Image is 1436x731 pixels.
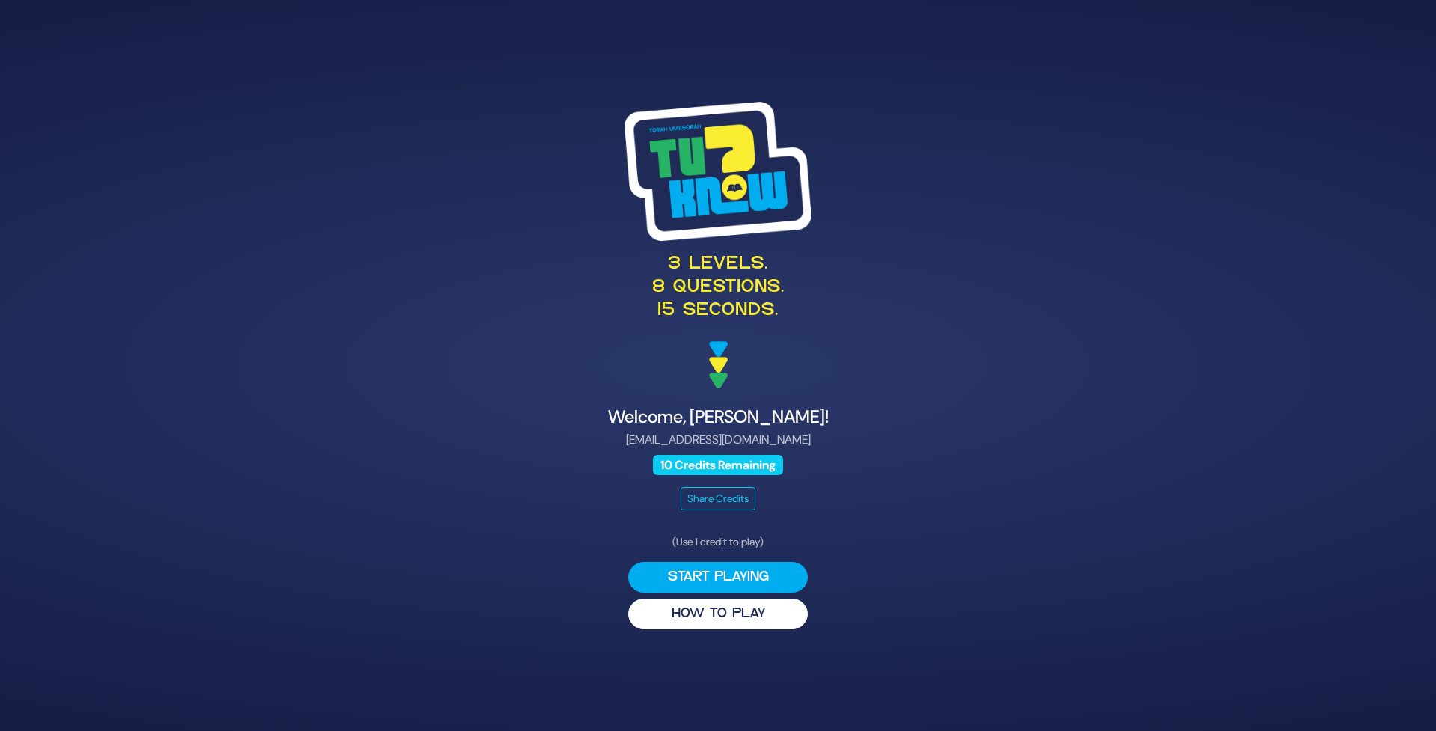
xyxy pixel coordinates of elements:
[628,599,808,629] button: HOW TO PLAY
[625,102,811,241] img: Tournament Logo
[628,562,808,593] button: Start Playing
[709,341,728,389] img: decoration arrows
[628,534,808,550] p: (Use 1 credit to play)
[353,431,1083,449] p: [EMAIL_ADDRESS][DOMAIN_NAME]
[653,455,784,475] span: 10 Credits Remaining
[353,253,1083,323] p: 3 levels. 8 questions. 15 seconds.
[353,406,1083,428] h4: Welcome, [PERSON_NAME]!
[681,487,755,510] button: Share Credits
